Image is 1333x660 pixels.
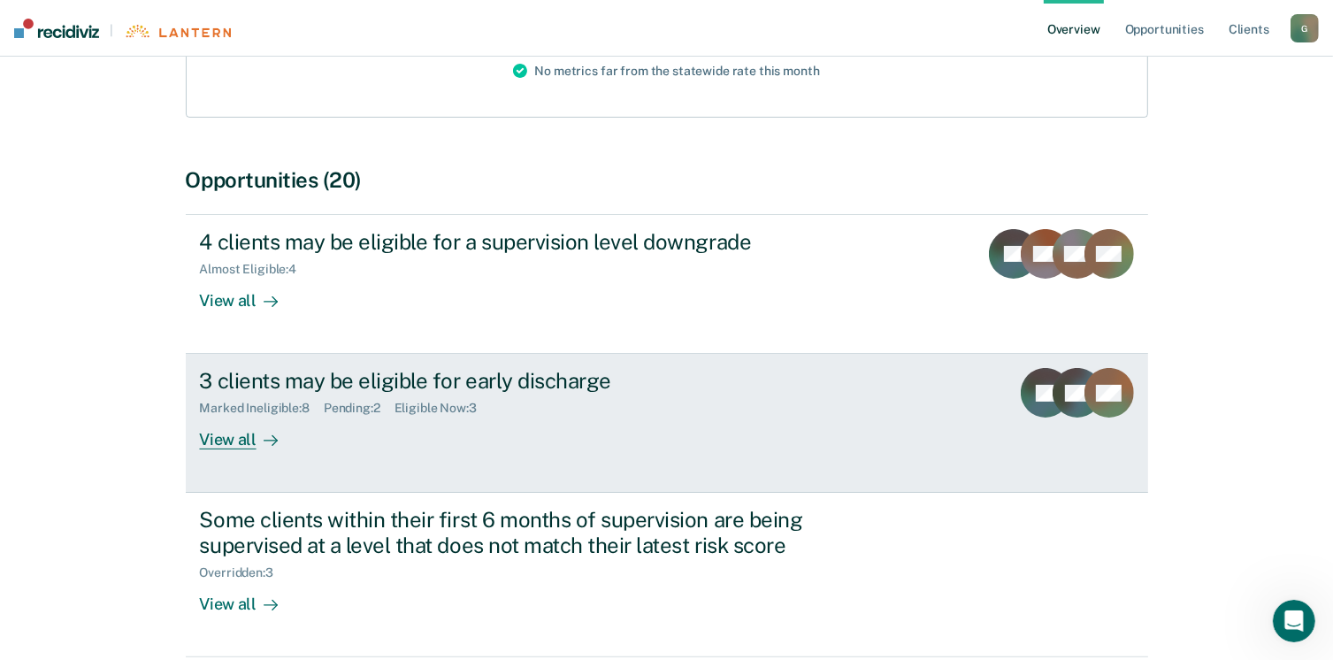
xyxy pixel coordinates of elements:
div: Opportunities (20) [186,167,1148,193]
div: 3 clients may be eligible for early discharge [200,368,821,394]
div: Marked Ineligible : 8 [200,401,324,416]
a: 4 clients may be eligible for a supervision level downgradeAlmost Eligible:4View all [186,214,1148,354]
div: 4 clients may be eligible for a supervision level downgrade [200,229,821,255]
iframe: Intercom live chat [1273,600,1315,642]
div: View all [200,416,299,450]
div: Some clients within their first 6 months of supervision are being supervised at a level that does... [200,507,821,558]
div: Almost Eligible : 4 [200,262,311,277]
div: Eligible Now : 3 [395,401,491,416]
div: Pending : 2 [324,401,395,416]
button: G [1291,14,1319,42]
div: No metrics far from the statewide rate this month [499,25,833,117]
div: View all [200,580,299,615]
div: Overridden : 3 [200,565,287,580]
span: | [99,23,124,38]
a: | [14,19,231,38]
div: View all [200,277,299,311]
a: 3 clients may be eligible for early dischargeMarked Ineligible:8Pending:2Eligible Now:3View all [186,354,1148,493]
a: Some clients within their first 6 months of supervision are being supervised at a level that does... [186,493,1148,657]
img: Recidiviz [14,19,99,38]
img: Lantern [124,25,231,38]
